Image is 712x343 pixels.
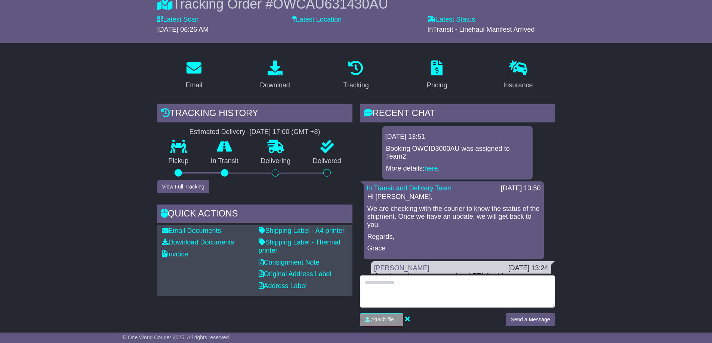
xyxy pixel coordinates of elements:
[367,233,540,241] p: Regards,
[427,16,475,24] label: Latest Status
[123,334,231,340] span: © One World Courier 2025. All rights reserved.
[292,16,342,24] label: Latest Location
[422,58,452,93] a: Pricing
[503,80,533,90] div: Insurance
[367,193,540,201] p: Hi [PERSON_NAME],
[157,128,352,136] div: Estimated Delivery -
[427,26,534,33] span: InTransit - Linehaul Manifest Arrived
[374,272,548,288] div: Could we please get an updated ETA for this consignment?
[181,58,207,93] a: Email
[508,264,548,272] div: [DATE] 13:24
[157,157,200,165] p: Pickup
[385,133,530,141] div: [DATE] 13:51
[302,157,352,165] p: Delivered
[259,270,332,278] a: Original Address Label
[255,58,295,93] a: Download
[250,157,302,165] p: Delivering
[386,145,529,161] p: Booking OWCID3000AU was assigned to Team2.
[343,80,369,90] div: Tracking
[259,282,307,290] a: Address Label
[259,238,340,254] a: Shipping Label - Thermal printer
[260,80,290,90] div: Download
[425,165,438,172] a: here
[427,80,447,90] div: Pricing
[367,184,452,192] a: In Transit and Delivery Team
[259,259,320,266] a: Consignment Note
[367,244,540,253] p: Grace
[157,16,199,24] label: Latest Scan
[250,128,320,136] div: [DATE] 17:00 (GMT +8)
[501,184,541,193] div: [DATE] 13:50
[367,205,540,229] p: We are checking with the courier to know the status of the shipment. Once we have an update, we w...
[360,104,555,124] div: RECENT CHAT
[200,157,250,165] p: In Transit
[499,58,538,93] a: Insurance
[386,165,529,173] p: More details: .
[506,313,555,326] button: Send a Message
[259,227,345,234] a: Shipping Label - A4 printer
[162,238,234,246] a: Download Documents
[162,250,188,258] a: Invoice
[157,180,209,193] button: View Full Tracking
[157,205,352,225] div: Quick Actions
[338,58,373,93] a: Tracking
[157,104,352,124] div: Tracking history
[157,26,209,33] span: [DATE] 06:26 AM
[162,227,221,234] a: Email Documents
[185,80,202,90] div: Email
[374,264,429,272] a: [PERSON_NAME]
